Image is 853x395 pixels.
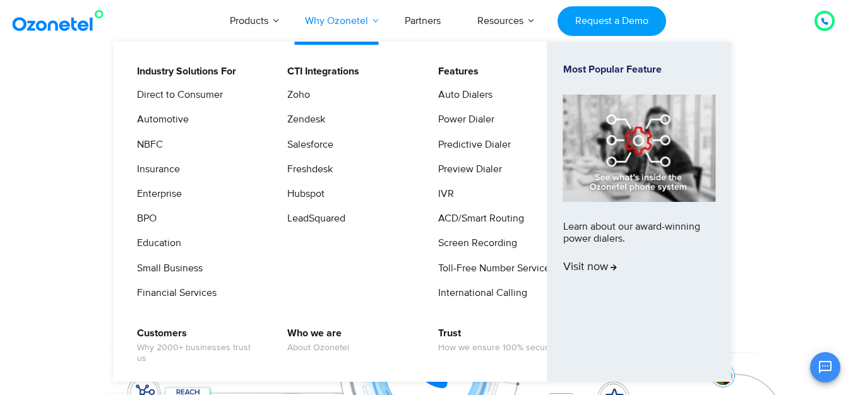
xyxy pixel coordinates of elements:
[129,64,238,80] a: Industry Solutions For
[558,6,665,36] a: Request a Demo
[129,186,184,202] a: Enterprise
[129,261,205,276] a: Small Business
[32,80,821,121] div: Orchestrate Intelligent
[430,326,559,355] a: TrustHow we ensure 100% security
[287,343,349,353] span: About Ozonetel
[129,326,263,366] a: CustomersWhy 2000+ businesses trust us
[438,343,557,353] span: How we ensure 100% security
[279,211,347,227] a: LeadSquared
[129,285,218,301] a: Financial Services
[430,112,496,127] a: Power Dialer
[32,174,821,188] div: Turn every conversation into a growth engine for your enterprise.
[129,235,183,251] a: Education
[430,162,504,177] a: Preview Dialer
[129,112,191,127] a: Automotive
[129,87,225,103] a: Direct to Consumer
[129,211,158,227] a: BPO
[810,352,840,382] button: Open chat
[279,162,335,177] a: Freshdesk
[430,261,556,276] a: Toll-Free Number Services
[430,285,529,301] a: International Calling
[430,211,526,227] a: ACD/Smart Routing
[563,95,716,201] img: phone-system-min.jpg
[430,64,480,80] a: Features
[279,87,312,103] a: Zoho
[279,326,351,355] a: Who we areAbout Ozonetel
[137,343,261,364] span: Why 2000+ businesses trust us
[129,137,165,153] a: NBFC
[279,64,361,80] a: CTI Integrations
[279,186,326,202] a: Hubspot
[279,137,335,153] a: Salesforce
[430,87,494,103] a: Auto Dialers
[279,112,327,127] a: Zendesk
[430,186,456,202] a: IVR
[32,113,821,174] div: Customer Experiences
[129,162,182,177] a: Insurance
[430,137,513,153] a: Predictive Dialer
[430,235,519,251] a: Screen Recording
[563,261,617,274] span: Visit now
[563,64,716,360] a: Most Popular FeatureLearn about our award-winning power dialers.Visit now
